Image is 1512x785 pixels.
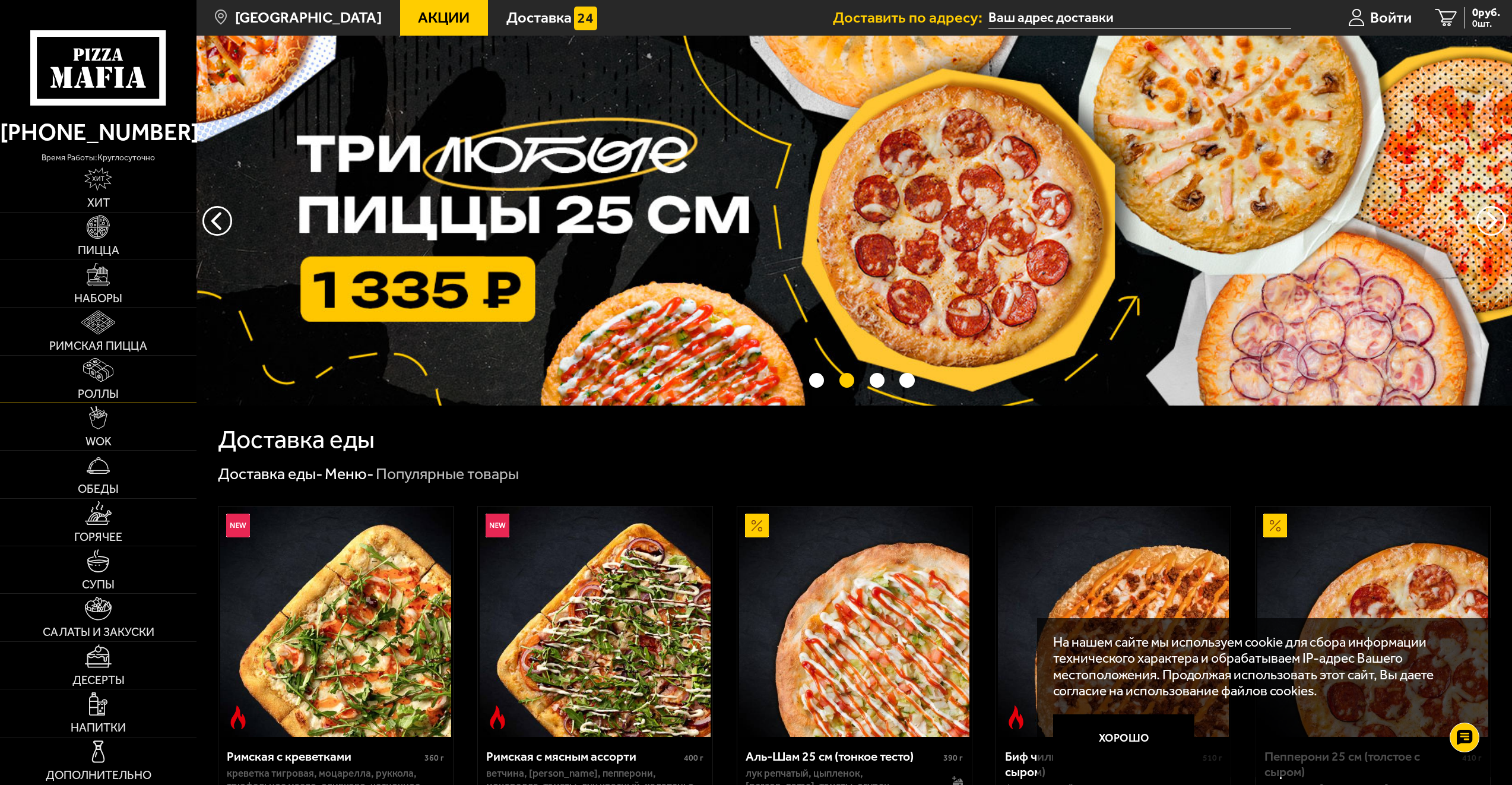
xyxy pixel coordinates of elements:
a: Доставка еды- [218,464,323,483]
span: Салаты и закуски [43,626,154,638]
div: Биф чили 25 см (толстое с сыром) [1005,749,1200,779]
span: Десерты [72,675,125,686]
img: Пепперони 25 см (толстое с сыром) [1257,507,1488,737]
button: точки переключения [870,373,885,388]
span: Пицца [78,245,119,257]
div: Римская с мясным ассорти [486,749,681,764]
a: АкционныйАль-Шам 25 см (тонкое тесто) [737,507,972,737]
img: Биф чили 25 см (толстое с сыром) [998,507,1229,737]
span: Римская пицца [49,340,147,352]
button: точки переключения [839,373,854,388]
a: АкционныйПепперони 25 см (толстое с сыром) [1256,507,1490,737]
img: Острое блюдо [1004,705,1028,729]
img: Римская с мясным ассорти [480,507,711,737]
span: Доставить по адресу: [833,10,988,25]
span: 400 г [684,753,703,763]
span: Роллы [78,388,119,400]
a: Меню- [325,464,374,483]
img: Акционный [745,514,769,537]
h1: Доставка еды [218,427,375,452]
div: Популярные товары [376,464,519,484]
button: точки переключения [809,373,824,388]
input: Ваш адрес доставки [988,7,1291,29]
span: Наборы [74,293,122,305]
img: Острое блюдо [226,705,250,729]
div: Римская с креветками [227,749,421,764]
button: точки переключения [899,373,914,388]
span: Акции [418,10,470,25]
div: Аль-Шам 25 см (тонкое тесто) [746,749,940,764]
span: WOK [85,436,112,448]
span: [GEOGRAPHIC_DATA] [235,10,382,25]
img: 15daf4d41897b9f0e9f617042186c801.svg [574,7,598,30]
span: Горячее [74,531,122,543]
img: Римская с креветками [220,507,451,737]
img: Аль-Шам 25 см (тонкое тесто) [739,507,970,737]
a: Острое блюдоБиф чили 25 см (толстое с сыром) [996,507,1231,737]
button: Хорошо [1053,714,1195,762]
span: 0 руб. [1472,7,1500,18]
button: следующий [202,206,232,236]
img: Акционный [1263,514,1287,537]
span: 360 г [424,753,444,763]
p: На нашем сайте мы используем cookie для сбора информации технического характера и обрабатываем IP... [1053,634,1468,699]
img: Новинка [226,514,250,537]
span: Обеды [78,483,119,495]
span: Хит [87,197,110,209]
span: Напитки [71,722,126,734]
span: Дополнительно [46,770,151,781]
img: Острое блюдо [486,705,509,729]
a: НовинкаОстрое блюдоРимская с мясным ассорти [478,507,712,737]
span: Войти [1370,10,1412,25]
a: НовинкаОстрое блюдоРимская с креветками [218,507,453,737]
span: Доставка [506,10,572,25]
span: Супы [82,579,115,591]
button: предыдущий [1476,206,1506,236]
span: 0 шт. [1472,19,1500,29]
img: Новинка [486,514,509,537]
span: 390 г [943,753,963,763]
